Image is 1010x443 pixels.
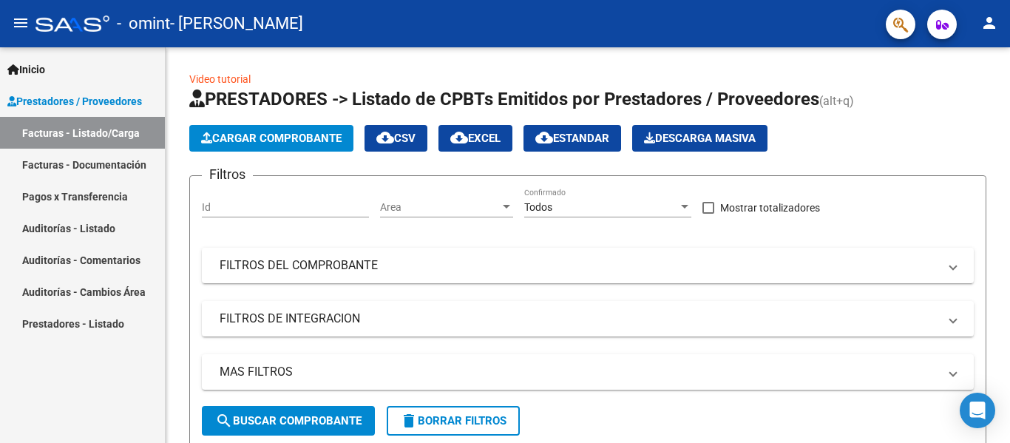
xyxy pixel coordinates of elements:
[202,354,974,390] mat-expansion-panel-header: MAS FILTROS
[376,132,416,145] span: CSV
[202,301,974,337] mat-expansion-panel-header: FILTROS DE INTEGRACION
[819,94,854,108] span: (alt+q)
[450,132,501,145] span: EXCEL
[220,311,938,327] mat-panel-title: FILTROS DE INTEGRACION
[170,7,303,40] span: - [PERSON_NAME]
[438,125,512,152] button: EXCEL
[535,129,553,146] mat-icon: cloud_download
[215,412,233,430] mat-icon: search
[220,364,938,380] mat-panel-title: MAS FILTROS
[189,125,353,152] button: Cargar Comprobante
[117,7,170,40] span: - omint
[12,14,30,32] mat-icon: menu
[220,257,938,274] mat-panel-title: FILTROS DEL COMPROBANTE
[202,248,974,283] mat-expansion-panel-header: FILTROS DEL COMPROBANTE
[7,93,142,109] span: Prestadores / Proveedores
[632,125,767,152] button: Descarga Masiva
[535,132,609,145] span: Estandar
[7,61,45,78] span: Inicio
[202,406,375,436] button: Buscar Comprobante
[380,201,500,214] span: Area
[387,406,520,436] button: Borrar Filtros
[450,129,468,146] mat-icon: cloud_download
[365,125,427,152] button: CSV
[644,132,756,145] span: Descarga Masiva
[980,14,998,32] mat-icon: person
[632,125,767,152] app-download-masive: Descarga masiva de comprobantes (adjuntos)
[524,201,552,213] span: Todos
[523,125,621,152] button: Estandar
[202,164,253,185] h3: Filtros
[400,412,418,430] mat-icon: delete
[376,129,394,146] mat-icon: cloud_download
[400,414,506,427] span: Borrar Filtros
[960,393,995,428] div: Open Intercom Messenger
[189,73,251,85] a: Video tutorial
[189,89,819,109] span: PRESTADORES -> Listado de CPBTs Emitidos por Prestadores / Proveedores
[201,132,342,145] span: Cargar Comprobante
[215,414,362,427] span: Buscar Comprobante
[720,199,820,217] span: Mostrar totalizadores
